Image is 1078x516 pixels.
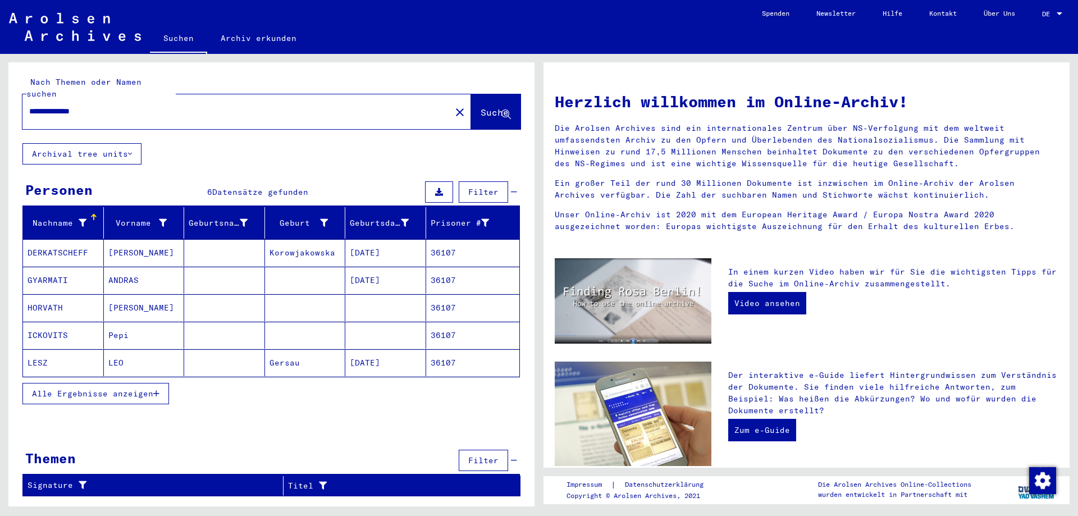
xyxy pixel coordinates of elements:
div: Vorname [108,217,167,229]
a: Datenschutzerklärung [616,479,717,491]
p: Copyright © Arolsen Archives, 2021 [567,491,717,501]
mat-cell: LEO [104,349,185,376]
span: Datensätze gefunden [212,187,308,197]
mat-header-cell: Geburt‏ [265,207,346,239]
button: Clear [449,101,471,123]
img: Arolsen_neg.svg [9,13,141,41]
mat-header-cell: Geburtsdatum [345,207,426,239]
p: Der interaktive e-Guide liefert Hintergrundwissen zum Verständnis der Dokumente. Sie finden viele... [728,369,1058,417]
mat-cell: DERKATSCHEFF [23,239,104,266]
div: Geburtsdatum [350,214,426,232]
div: Titel [288,477,506,495]
p: In einem kurzen Video haben wir für Sie die wichtigsten Tipps für die Suche im Online-Archiv zusa... [728,266,1058,290]
span: 6 [207,187,212,197]
div: Geburt‏ [269,217,328,229]
mat-cell: Gersau [265,349,346,376]
span: Filter [468,455,499,465]
mat-cell: 36107 [426,322,520,349]
div: Geburt‏ [269,214,345,232]
mat-header-cell: Geburtsname [184,207,265,239]
div: Themen [25,448,76,468]
mat-header-cell: Prisoner # [426,207,520,239]
img: yv_logo.png [1016,476,1058,504]
div: Geburtsname [189,214,264,232]
div: Nachname [28,214,103,232]
p: Die Arolsen Archives sind ein internationales Zentrum über NS-Verfolgung mit dem weltweit umfasse... [555,122,1058,170]
mat-cell: HORVATH [23,294,104,321]
button: Filter [459,181,508,203]
mat-header-cell: Nachname [23,207,104,239]
a: Archiv erkunden [207,25,310,52]
h1: Herzlich willkommen im Online-Archiv! [555,90,1058,113]
div: Geburtsdatum [350,217,409,229]
span: Filter [468,187,499,197]
div: Geburtsname [189,217,248,229]
mat-cell: [PERSON_NAME] [104,239,185,266]
mat-cell: 36107 [426,294,520,321]
mat-header-cell: Vorname [104,207,185,239]
p: Ein großer Teil der rund 30 Millionen Dokumente ist inzwischen im Online-Archiv der Arolsen Archi... [555,177,1058,201]
div: Nachname [28,217,86,229]
mat-cell: [DATE] [345,267,426,294]
div: Signature [28,477,283,495]
a: Video ansehen [728,292,806,314]
mat-cell: 36107 [426,267,520,294]
div: Personen [25,180,93,200]
a: Zum e-Guide [728,419,796,441]
img: video.jpg [555,258,711,344]
mat-cell: ANDRAS [104,267,185,294]
div: Signature [28,480,269,491]
button: Alle Ergebnisse anzeigen [22,383,169,404]
img: eguide.jpg [555,362,711,466]
mat-cell: GYARMATI [23,267,104,294]
mat-cell: ICKOVITS [23,322,104,349]
a: Suchen [150,25,207,54]
button: Filter [459,450,508,471]
mat-cell: [PERSON_NAME] [104,294,185,321]
span: Alle Ergebnisse anzeigen [32,389,153,399]
mat-label: Nach Themen oder Namen suchen [26,77,141,99]
mat-cell: [DATE] [345,239,426,266]
p: Unser Online-Archiv ist 2020 mit dem European Heritage Award / Europa Nostra Award 2020 ausgezeic... [555,209,1058,232]
mat-cell: [DATE] [345,349,426,376]
button: Suche [471,94,520,129]
div: Prisoner # [431,217,490,229]
div: Vorname [108,214,184,232]
span: DE [1042,10,1054,18]
p: wurden entwickelt in Partnerschaft mit [818,490,971,500]
mat-cell: Pepi [104,322,185,349]
a: Impressum [567,479,611,491]
div: Titel [288,480,492,492]
button: Archival tree units [22,143,141,165]
mat-cell: Korowjakowska [265,239,346,266]
p: Die Arolsen Archives Online-Collections [818,480,971,490]
mat-cell: LESZ [23,349,104,376]
mat-cell: 36107 [426,349,520,376]
div: | [567,479,717,491]
img: Zustimmung ändern [1029,467,1056,494]
mat-cell: 36107 [426,239,520,266]
span: Suche [481,107,509,118]
div: Prisoner # [431,214,506,232]
mat-icon: close [453,106,467,119]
